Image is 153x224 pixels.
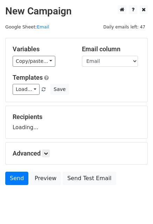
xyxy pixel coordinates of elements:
[13,74,43,81] a: Templates
[101,24,148,29] a: Daily emails left: 47
[13,45,71,53] h5: Variables
[50,84,69,95] button: Save
[13,56,55,67] a: Copy/paste...
[13,113,140,121] h5: Recipients
[37,24,49,29] a: Email
[13,84,40,95] a: Load...
[5,172,28,185] a: Send
[82,45,141,53] h5: Email column
[5,5,148,17] h2: New Campaign
[13,150,140,157] h5: Advanced
[30,172,61,185] a: Preview
[101,23,148,31] span: Daily emails left: 47
[63,172,116,185] a: Send Test Email
[13,113,140,131] div: Loading...
[5,24,49,29] small: Google Sheet:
